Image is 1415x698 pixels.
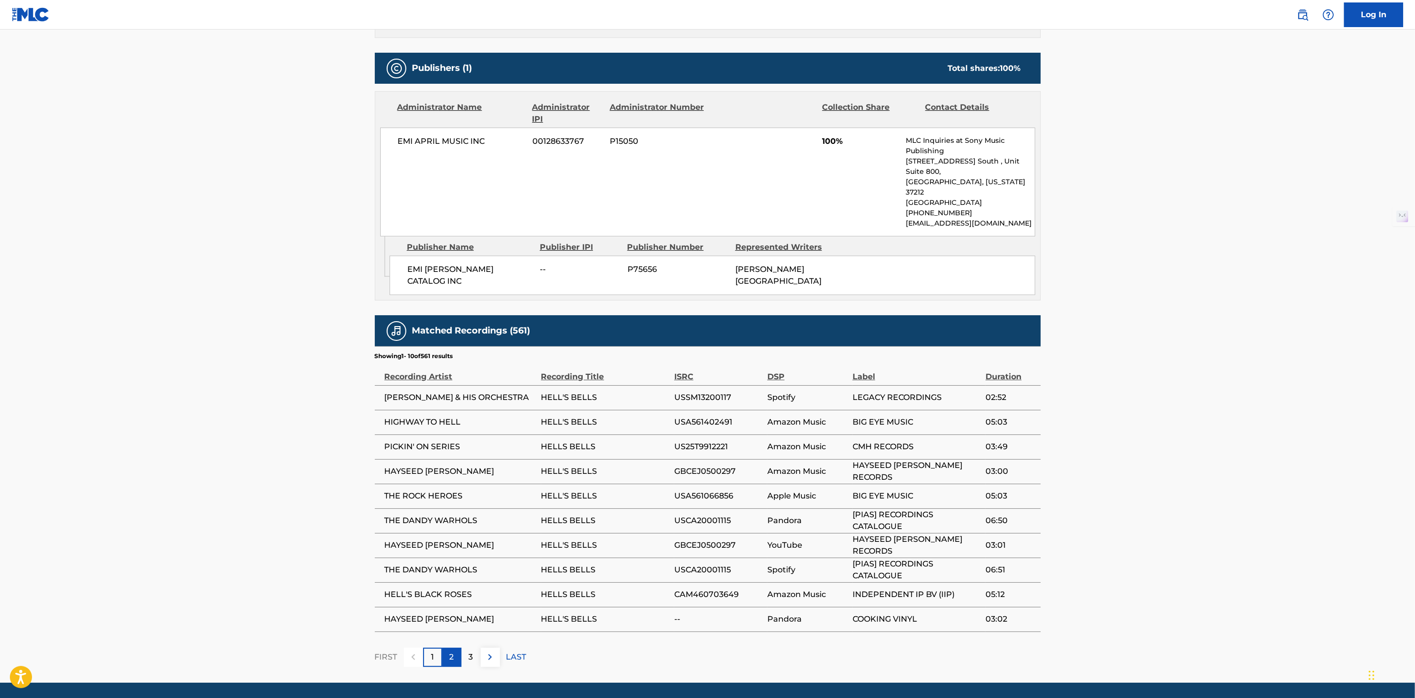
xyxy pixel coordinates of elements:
span: PICKIN' ON SERIES [385,441,536,453]
img: search [1297,9,1309,21]
span: GBCEJ0500297 [674,465,762,477]
span: HAYSEED [PERSON_NAME] [385,465,536,477]
span: 05:12 [986,589,1035,600]
h5: Matched Recordings (561) [412,325,530,336]
span: 100% [822,135,898,147]
span: HIGHWAY TO HELL [385,416,536,428]
span: CMH RECORDS [853,441,981,453]
span: HELL'S BELLS [541,465,669,477]
span: HELL'S BELLS [541,539,669,551]
p: [EMAIL_ADDRESS][DOMAIN_NAME] [906,218,1034,229]
div: Help [1318,5,1338,25]
span: HELLS BELLS [541,441,669,453]
div: Total shares: [948,63,1021,74]
p: Showing 1 - 10 of 561 results [375,352,453,361]
span: 06:51 [986,564,1035,576]
span: 03:49 [986,441,1035,453]
span: CAM460703649 [674,589,762,600]
span: LEGACY RECORDINGS [853,392,981,403]
img: MLC Logo [12,7,50,22]
span: [PIAS] RECORDINGS CATALOGUE [853,509,981,532]
span: -- [674,613,762,625]
div: ISRC [674,361,762,383]
span: 03:02 [986,613,1035,625]
span: USCA20001115 [674,515,762,527]
p: [PHONE_NUMBER] [906,208,1034,218]
div: Administrator Number [610,101,705,125]
span: Amazon Music [767,465,848,477]
span: EMI APRIL MUSIC INC [398,135,526,147]
span: Amazon Music [767,416,848,428]
div: Publisher Name [407,241,532,253]
span: HAYSEED [PERSON_NAME] RECORDS [853,460,981,483]
span: 03:00 [986,465,1035,477]
p: 1 [431,651,434,663]
span: 05:03 [986,490,1035,502]
span: Amazon Music [767,441,848,453]
span: HELL'S BELLS [541,416,669,428]
span: HELLS BELLS [541,564,669,576]
span: [PERSON_NAME][GEOGRAPHIC_DATA] [735,265,822,286]
p: MLC Inquiries at Sony Music Publishing [906,135,1034,156]
span: COOKING VINYL [853,613,981,625]
span: [PIAS] RECORDINGS CATALOGUE [853,558,981,582]
div: DSP [767,361,848,383]
span: INDEPENDENT IP BV (IIP) [853,589,981,600]
p: [GEOGRAPHIC_DATA], [US_STATE] 37212 [906,177,1034,198]
span: USA561402491 [674,416,762,428]
div: Administrator IPI [532,101,602,125]
div: Duration [986,361,1035,383]
span: P75656 [627,264,728,275]
span: USA561066856 [674,490,762,502]
span: Pandora [767,515,848,527]
span: HELL'S BLACK ROSES [385,589,536,600]
a: Log In [1344,2,1403,27]
iframe: Chat Widget [1366,651,1415,698]
div: Recording Artist [385,361,536,383]
span: Apple Music [767,490,848,502]
span: Pandora [767,613,848,625]
img: Publishers [391,63,402,74]
span: BIG EYE MUSIC [853,490,981,502]
span: US25T9912221 [674,441,762,453]
span: P15050 [610,135,705,147]
p: FIRST [375,651,397,663]
span: 02:52 [986,392,1035,403]
div: Label [853,361,981,383]
span: HELL'S BELLS [541,392,669,403]
h5: Publishers (1) [412,63,472,74]
span: HELLS BELLS [541,589,669,600]
span: HELLS BELLS [541,515,669,527]
span: GBCEJ0500297 [674,539,762,551]
img: right [484,651,496,663]
div: Administrator Name [397,101,525,125]
span: YouTube [767,539,848,551]
div: Drag [1369,661,1375,690]
p: 2 [450,651,454,663]
span: 00128633767 [532,135,602,147]
span: Spotify [767,564,848,576]
span: Amazon Music [767,589,848,600]
span: EMI [PERSON_NAME] CATALOG INC [407,264,533,287]
span: HELL'S BELLS [541,613,669,625]
p: [GEOGRAPHIC_DATA] [906,198,1034,208]
span: 05:03 [986,416,1035,428]
span: THE DANDY WARHOLS [385,564,536,576]
span: HAYSEED [PERSON_NAME] [385,613,536,625]
img: Matched Recordings [391,325,402,337]
span: 03:01 [986,539,1035,551]
span: [PERSON_NAME] & HIS ORCHESTRA [385,392,536,403]
p: LAST [506,651,527,663]
img: help [1322,9,1334,21]
div: Collection Share [822,101,918,125]
span: 100 % [1000,64,1021,73]
div: Represented Writers [735,241,836,253]
p: [STREET_ADDRESS] South , Unit Suite 800, [906,156,1034,177]
span: -- [540,264,620,275]
div: Contact Details [925,101,1021,125]
span: BIG EYE MUSIC [853,416,981,428]
div: Publisher IPI [540,241,620,253]
span: Spotify [767,392,848,403]
span: THE DANDY WARHOLS [385,515,536,527]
